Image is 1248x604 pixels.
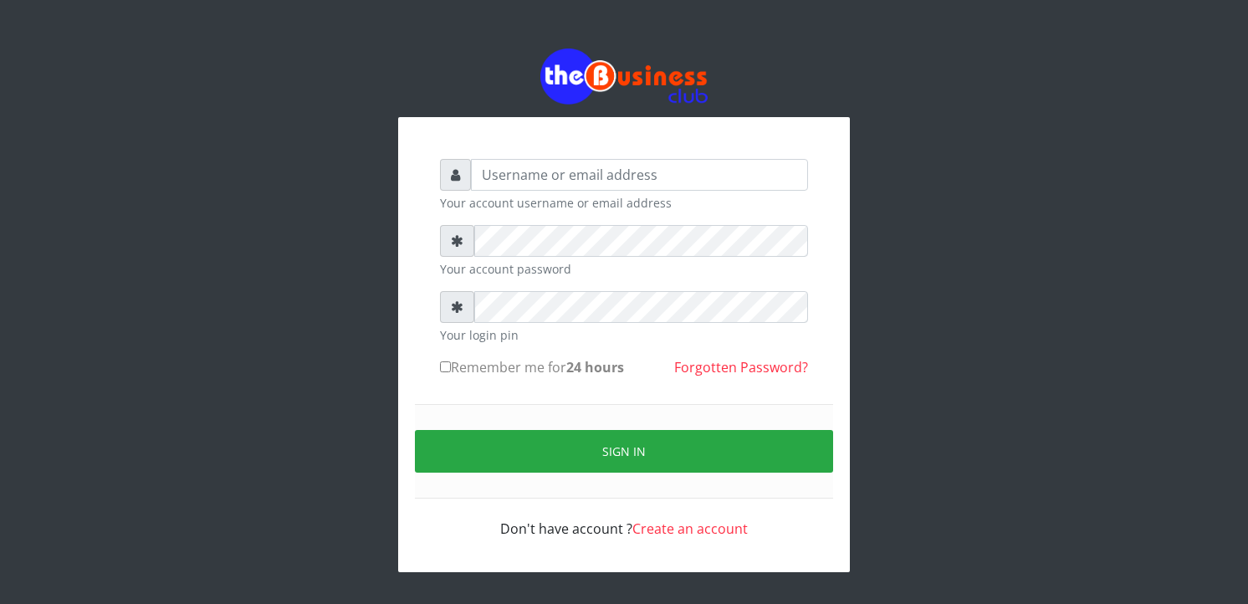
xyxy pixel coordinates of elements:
button: Sign in [415,430,833,473]
small: Your account password [440,260,808,278]
a: Create an account [632,520,748,538]
small: Your account username or email address [440,194,808,212]
small: Your login pin [440,326,808,344]
b: 24 hours [566,358,624,376]
div: Don't have account ? [440,499,808,539]
input: Remember me for24 hours [440,361,451,372]
a: Forgotten Password? [674,358,808,376]
input: Username or email address [471,159,808,191]
label: Remember me for [440,357,624,377]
